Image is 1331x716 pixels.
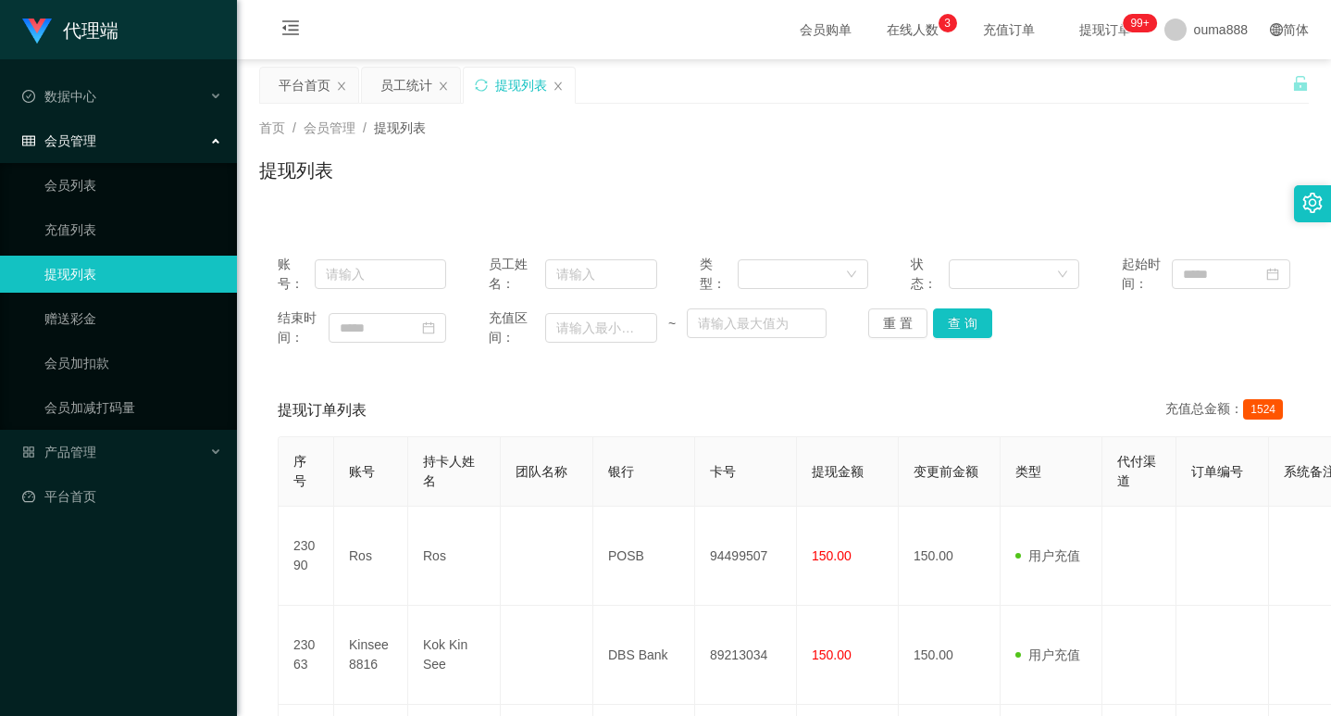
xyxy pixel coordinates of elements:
span: 卡号 [710,464,736,479]
span: 用户充值 [1015,647,1080,662]
td: 94499507 [695,507,797,606]
span: 类型 [1015,464,1041,479]
span: 团队名称 [516,464,567,479]
a: 代理端 [22,22,118,37]
i: 图标: close [336,81,347,92]
h1: 代理端 [63,1,118,60]
div: 员工统计 [380,68,432,103]
td: 150.00 [899,507,1001,606]
a: 充值列表 [44,211,222,248]
td: Kok Kin See [408,606,501,705]
span: 充值区间： [489,308,545,347]
span: 状态： [911,255,950,294]
span: 提现订单列表 [278,399,367,421]
input: 请输入最大值为 [687,308,826,338]
span: 150.00 [812,647,852,662]
i: 图标: close [438,81,449,92]
h1: 提现列表 [259,157,333,184]
span: 账号： [278,255,315,294]
td: Ros [408,507,501,606]
p: 3 [944,14,951,32]
img: logo.9652507e.png [22,19,52,44]
a: 会员加减打码量 [44,389,222,426]
span: 产品管理 [22,445,96,459]
a: 会员加扣款 [44,345,222,382]
span: 充值订单 [974,23,1044,36]
span: 提现金额 [812,464,864,479]
td: 23063 [279,606,334,705]
a: 图标: dashboard平台首页 [22,478,222,515]
span: 起始时间： [1122,255,1173,294]
input: 请输入 [315,259,446,289]
i: 图标: down [846,269,857,282]
span: 会员管理 [22,133,96,148]
span: 提现订单 [1070,23,1140,36]
i: 图标: global [1270,23,1283,36]
span: 提现列表 [374,120,426,135]
a: 会员列表 [44,167,222,204]
span: 序号 [293,454,306,488]
i: 图标: menu-fold [259,1,322,60]
td: 150.00 [899,606,1001,705]
span: 持卡人姓名 [423,454,475,488]
i: 图标: setting [1302,193,1323,213]
span: 代付渠道 [1117,454,1156,488]
a: 提现列表 [44,256,222,293]
td: Kinsee8816 [334,606,408,705]
span: 变更前金额 [914,464,978,479]
i: 图标: check-circle-o [22,90,35,103]
i: 图标: calendar [422,321,435,334]
td: 89213034 [695,606,797,705]
span: 订单编号 [1191,464,1243,479]
i: 图标: down [1057,269,1068,282]
span: 结束时间： [278,308,329,347]
i: 图标: table [22,134,35,147]
div: 充值总金额： [1165,399,1290,421]
td: 23090 [279,507,334,606]
a: 赠送彩金 [44,300,222,337]
input: 请输入最小值为 [545,313,657,343]
span: 在线人数 [877,23,948,36]
span: 150.00 [812,548,852,563]
td: POSB [593,507,695,606]
span: / [292,120,296,135]
i: 图标: calendar [1266,268,1279,281]
span: 账号 [349,464,375,479]
td: DBS Bank [593,606,695,705]
span: 用户充值 [1015,548,1080,563]
div: 平台首页 [279,68,330,103]
i: 图标: sync [475,79,488,92]
span: 1524 [1243,399,1283,420]
span: / [363,120,367,135]
div: 提现列表 [495,68,547,103]
sup: 3 [939,14,957,32]
span: ~ [657,314,687,333]
span: 银行 [608,464,634,479]
span: 类型： [700,255,739,294]
input: 请输入 [545,259,657,289]
sup: 1189 [1123,14,1156,32]
span: 数据中心 [22,89,96,104]
span: 首页 [259,120,285,135]
td: Ros [334,507,408,606]
i: 图标: close [553,81,564,92]
button: 重 置 [868,308,927,338]
span: 会员管理 [304,120,355,135]
span: 员工姓名： [489,255,545,294]
i: 图标: appstore-o [22,446,35,458]
button: 查 询 [933,308,992,338]
i: 图标: unlock [1292,75,1309,92]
